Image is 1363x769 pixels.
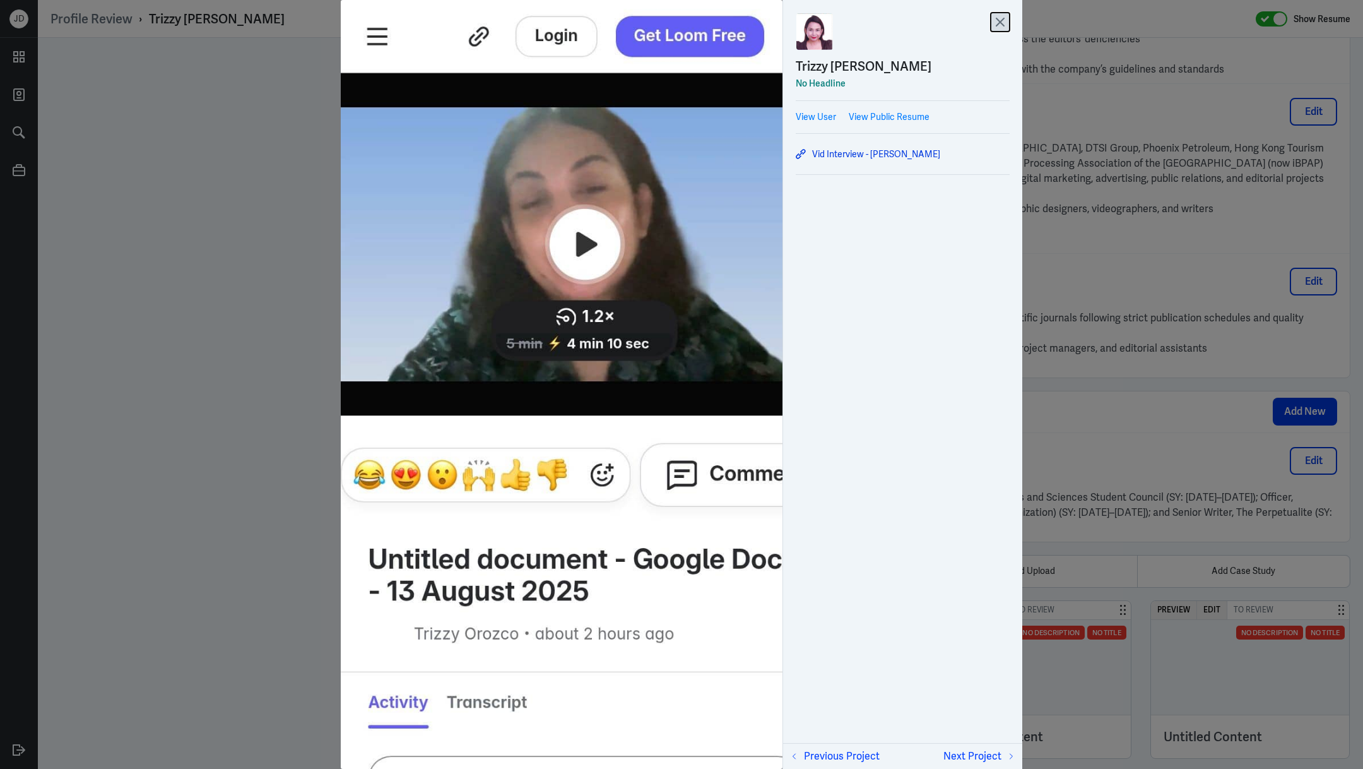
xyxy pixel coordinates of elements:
button: Previous Project [788,749,880,764]
div: No Headline [796,76,1010,91]
img: Trizzy Jennifer Orozco [796,13,834,51]
a: View Public Resume [849,110,929,124]
div: Trizzy [PERSON_NAME] [796,57,931,76]
a: Trizzy [PERSON_NAME] [796,57,1010,76]
a: Vid Interview - [PERSON_NAME] [796,146,1010,162]
button: Next Project [943,749,1017,764]
a: View User [796,110,836,124]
